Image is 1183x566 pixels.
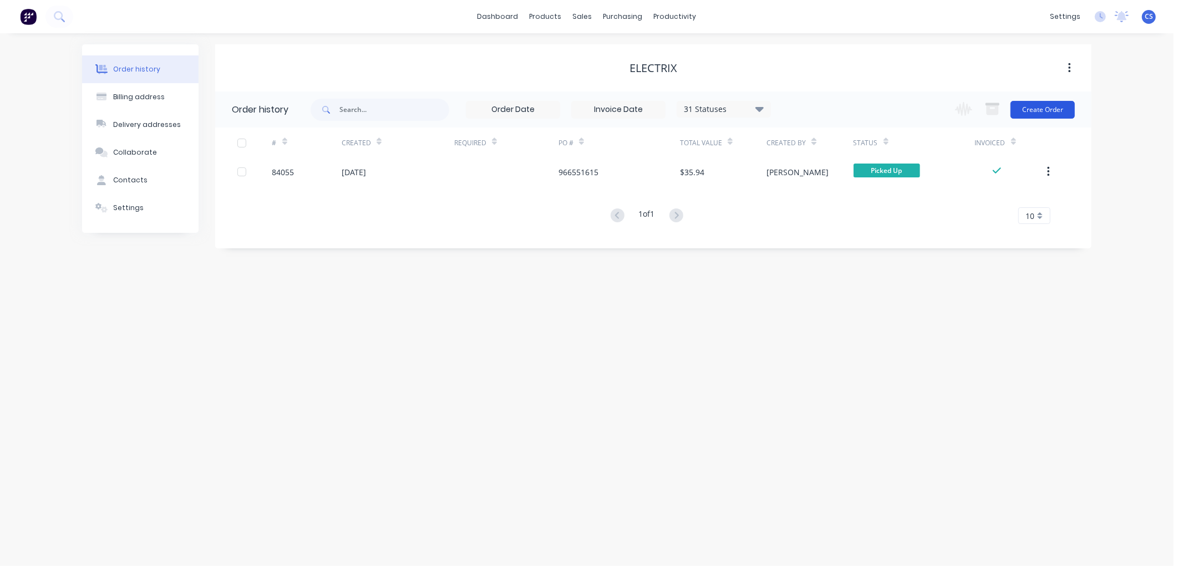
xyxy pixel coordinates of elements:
div: Status [854,138,878,148]
div: Order history [232,103,288,116]
button: Settings [82,194,199,222]
div: Billing address [113,92,165,102]
div: PO # [559,128,680,158]
div: Created [342,128,454,158]
img: Factory [20,8,37,25]
div: 84055 [272,166,295,178]
div: settings [1044,8,1086,25]
div: Created [342,138,371,148]
span: CS [1145,12,1153,22]
div: Created By [766,138,806,148]
div: [DATE] [342,166,366,178]
span: 10 [1025,210,1034,222]
div: # [272,128,342,158]
div: Settings [113,203,144,213]
div: Electrix [629,62,677,75]
button: Collaborate [82,139,199,166]
div: Total Value [680,128,766,158]
input: Order Date [466,101,560,118]
div: Delivery addresses [113,120,181,130]
div: Required [454,138,486,148]
div: Invoiced [975,128,1044,158]
div: Order history [113,64,160,74]
div: Total Value [680,138,722,148]
button: Billing address [82,83,199,111]
div: 966551615 [559,166,598,178]
div: purchasing [598,8,648,25]
div: $35.94 [680,166,704,178]
a: dashboard [472,8,524,25]
div: Collaborate [113,147,157,157]
div: 31 Statuses [677,103,770,115]
input: Invoice Date [572,101,665,118]
div: productivity [648,8,702,25]
div: Required [454,128,559,158]
div: 1 of 1 [639,208,655,224]
div: Contacts [113,175,148,185]
div: Status [854,128,975,158]
button: Create Order [1011,101,1075,119]
button: Contacts [82,166,199,194]
div: # [272,138,277,148]
button: Delivery addresses [82,111,199,139]
div: sales [567,8,598,25]
button: Order history [82,55,199,83]
div: [PERSON_NAME] [766,166,829,178]
input: Search... [339,99,449,121]
span: Picked Up [854,164,920,177]
div: Invoiced [975,138,1006,148]
div: Created By [766,128,853,158]
div: products [524,8,567,25]
div: PO # [559,138,573,148]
